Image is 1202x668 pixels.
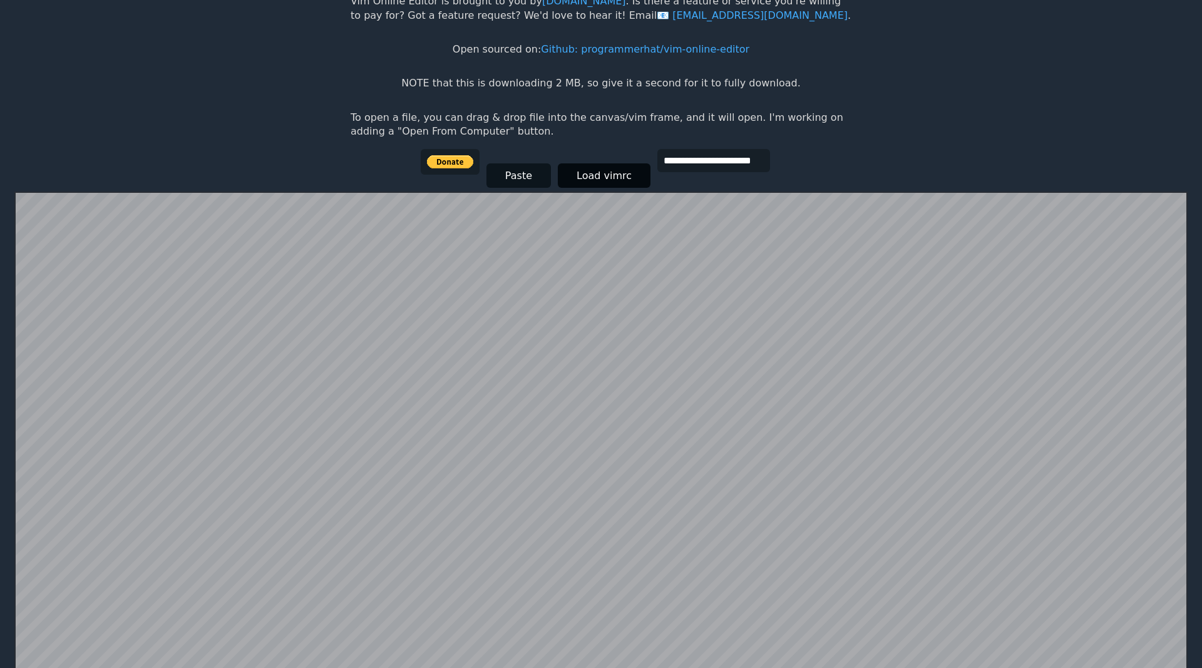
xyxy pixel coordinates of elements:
p: To open a file, you can drag & drop file into the canvas/vim frame, and it will open. I'm working... [351,111,851,139]
a: Github: programmerhat/vim-online-editor [541,43,749,55]
button: Load vimrc [558,163,650,188]
p: Open sourced on: [453,43,749,56]
a: [EMAIL_ADDRESS][DOMAIN_NAME] [657,9,848,21]
p: NOTE that this is downloading 2 MB, so give it a second for it to fully download. [401,76,800,90]
button: Paste [486,163,551,188]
